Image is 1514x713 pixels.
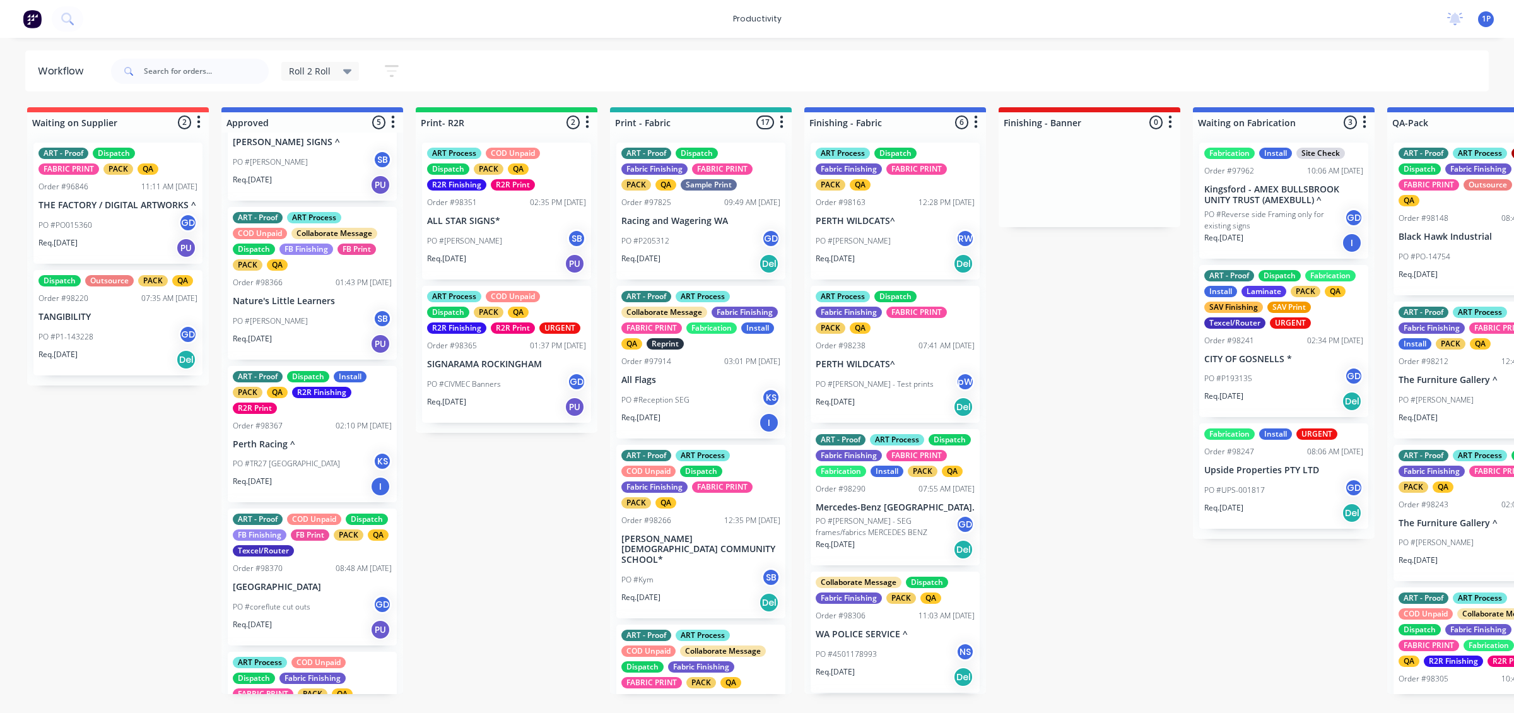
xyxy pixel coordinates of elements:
[676,450,730,461] div: ART Process
[228,207,397,360] div: ART - ProofART ProcessCOD UnpaidCollaborate MessageDispatchFB FinishingFB PrintPACKQAOrder #98366...
[616,286,785,439] div: ART - ProofART ProcessCollaborate MessageFabric FinishingFABRIC PRINTFabricationInstallQAReprintO...
[1399,356,1448,367] div: Order #98212
[233,387,262,398] div: PACK
[816,322,845,334] div: PACK
[920,592,941,604] div: QA
[1204,446,1254,457] div: Order #98247
[172,275,193,286] div: QA
[38,275,81,286] div: Dispatch
[336,420,392,432] div: 02:10 PM [DATE]
[427,379,501,390] p: PO #CIVMEC Banners
[1342,233,1362,253] div: I
[93,148,135,159] div: Dispatch
[811,286,980,423] div: ART ProcessDispatchFabric FinishingFABRIC PRINTPACKQAOrder #9823807:41 AM [DATE]PERTH WILDCATS^PO...
[956,372,975,391] div: pW
[228,366,397,503] div: ART - ProofDispatchInstallPACKQAR2R FinishingR2R PrintOrder #9836702:10 PM [DATE]Perth Racing ^PO...
[811,429,980,566] div: ART - ProofART ProcessDispatchFabric FinishingFABRIC PRINTFabricationInstallPACKQAOrder #9829007:...
[267,259,288,271] div: QA
[816,359,975,370] p: PERTH WILDCATS^
[539,322,580,334] div: URGENT
[1204,184,1363,206] p: Kingsford - AMEX BULLSBROOK UNITY TRUST (AMEXBULL) ^
[1204,302,1263,313] div: SAV Finishing
[1399,608,1453,620] div: COD Unpaid
[1482,13,1491,25] span: 1P
[233,529,286,541] div: FB Finishing
[233,514,283,525] div: ART - Proof
[422,286,591,423] div: ART ProcessCOD UnpaidDispatchPACKQAR2R FinishingR2R PrintURGENTOrder #9836501:37 PM [DATE]SIGNARA...
[761,388,780,407] div: KS
[373,309,392,328] div: SB
[956,515,975,534] div: GD
[38,181,88,192] div: Order #96846
[427,253,466,264] p: Req. [DATE]
[1399,307,1448,318] div: ART - Proof
[692,163,753,175] div: FABRIC PRINT
[370,620,390,640] div: PU
[1270,317,1311,329] div: URGENT
[267,387,288,398] div: QA
[886,307,947,318] div: FABRIC PRINT
[427,179,486,191] div: R2R Finishing
[422,143,591,280] div: ART ProcessCOD UnpaidDispatchPACKQAR2R FinishingR2R PrintOrder #9835102:35 PM [DATE]ALL STAR SIGN...
[33,270,202,375] div: DispatchOutsourcePACKQAOrder #9822007:35 AM [DATE]TANGIBILITYPO #P1-143228GDReq.[DATE]Del
[1204,232,1243,244] p: Req. [DATE]
[337,244,376,255] div: FB Print
[621,394,690,406] p: PO #Reception SEG
[233,545,294,557] div: Texcel/Router
[567,229,586,248] div: SB
[233,244,275,255] div: Dispatch
[427,307,469,318] div: Dispatch
[759,413,779,433] div: I
[368,529,389,541] div: QA
[233,371,283,382] div: ART - Proof
[486,148,540,159] div: COD Unpaid
[621,148,671,159] div: ART - Proof
[816,629,975,640] p: WA POLICE SERVICE ^
[1204,148,1255,159] div: Fabrication
[676,291,730,302] div: ART Process
[692,481,753,493] div: FABRIC PRINT
[427,163,469,175] div: Dispatch
[176,238,196,258] div: PU
[816,483,866,495] div: Order #98290
[565,397,585,417] div: PU
[816,434,866,445] div: ART - Proof
[1204,485,1265,496] p: PO #UPS-001817
[816,466,866,477] div: Fabrication
[1399,466,1465,477] div: Fabric Finishing
[530,340,586,351] div: 01:37 PM [DATE]
[1204,335,1254,346] div: Order #98241
[1344,208,1363,227] div: GD
[621,216,780,227] p: Racing and Wagering WA
[816,235,891,247] p: PO #[PERSON_NAME]
[621,291,671,302] div: ART - Proof
[1204,286,1237,297] div: Install
[287,371,329,382] div: Dispatch
[621,466,676,477] div: COD Unpaid
[233,174,272,186] p: Req. [DATE]
[1453,148,1507,159] div: ART Process
[759,592,779,613] div: Del
[1453,592,1507,604] div: ART Process
[233,333,272,345] p: Req. [DATE]
[38,312,197,322] p: TANGIBILITY
[179,325,197,344] div: GD
[567,372,586,391] div: GD
[1204,270,1254,281] div: ART - Proof
[1204,165,1254,177] div: Order #97962
[1399,195,1419,206] div: QA
[287,212,341,223] div: ART Process
[38,163,99,175] div: FABRIC PRINT
[621,307,707,318] div: Collaborate Message
[621,534,780,565] p: [PERSON_NAME] [DEMOGRAPHIC_DATA] COMMUNITY SCHOOL*
[233,259,262,271] div: PACK
[816,396,855,408] p: Req. [DATE]
[491,179,535,191] div: R2R Print
[621,497,651,509] div: PACK
[724,356,780,367] div: 03:01 PM [DATE]
[1399,555,1438,566] p: Req. [DATE]
[647,338,684,350] div: Reprint
[291,228,377,239] div: Collaborate Message
[621,375,780,386] p: All Flags
[233,439,392,450] p: Perth Racing ^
